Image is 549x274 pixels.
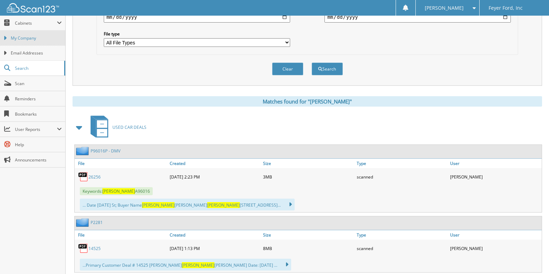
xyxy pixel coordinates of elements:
span: Bookmarks [15,111,62,117]
span: Feyer Ford, Inc [489,6,523,10]
div: [DATE] 1:13 PM [168,241,261,255]
div: 8MB [261,241,355,255]
img: folder2.png [76,147,91,155]
a: User [448,230,542,240]
a: Created [168,230,261,240]
span: Cabinets [15,20,57,26]
a: USED CAR DEALS [86,114,146,141]
button: Clear [272,63,303,75]
input: end [324,11,511,23]
div: scanned [355,241,448,255]
a: 14525 [88,246,101,251]
div: scanned [355,170,448,184]
a: 26256 [88,174,101,180]
div: ... Date [DATE] St; Buyer Name [PERSON_NAME] [STREET_ADDRESS]... [80,199,295,210]
a: Size [261,230,355,240]
div: ...Primary Customer Deal # 14525 [PERSON_NAME] [PERSON_NAME] Date: [DATE] ... [80,259,291,271]
div: [PERSON_NAME] [448,241,542,255]
a: File [75,159,168,168]
a: User [448,159,542,168]
img: PDF.png [78,243,88,254]
img: scan123-logo-white.svg [7,3,59,13]
span: Email Addresses [11,50,62,56]
span: Reminders [15,96,62,102]
a: P96016P - DMV [91,148,120,154]
span: USED CAR DEALS [112,124,146,130]
div: 3MB [261,170,355,184]
span: [PERSON_NAME] [142,202,175,208]
a: Type [355,159,448,168]
span: My Company [11,35,62,41]
span: Keywords: A96016 [80,187,153,195]
a: File [75,230,168,240]
span: Search [15,65,61,71]
span: User Reports [15,126,57,132]
label: File type [104,31,290,37]
a: Type [355,230,448,240]
span: [PERSON_NAME] [102,188,135,194]
img: folder2.png [76,218,91,227]
div: [DATE] 2:23 PM [168,170,261,184]
a: Size [261,159,355,168]
button: Search [312,63,343,75]
img: PDF.png [78,172,88,182]
div: Matches found for "[PERSON_NAME]" [73,96,542,107]
a: Created [168,159,261,168]
span: Help [15,142,62,148]
div: [PERSON_NAME] [448,170,542,184]
span: [PERSON_NAME] [425,6,464,10]
input: start [104,11,290,23]
span: Announcements [15,157,62,163]
a: P2281 [91,219,103,225]
span: [PERSON_NAME] [207,202,240,208]
span: [PERSON_NAME] [182,262,214,268]
iframe: Chat Widget [514,241,549,274]
span: Scan [15,81,62,86]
